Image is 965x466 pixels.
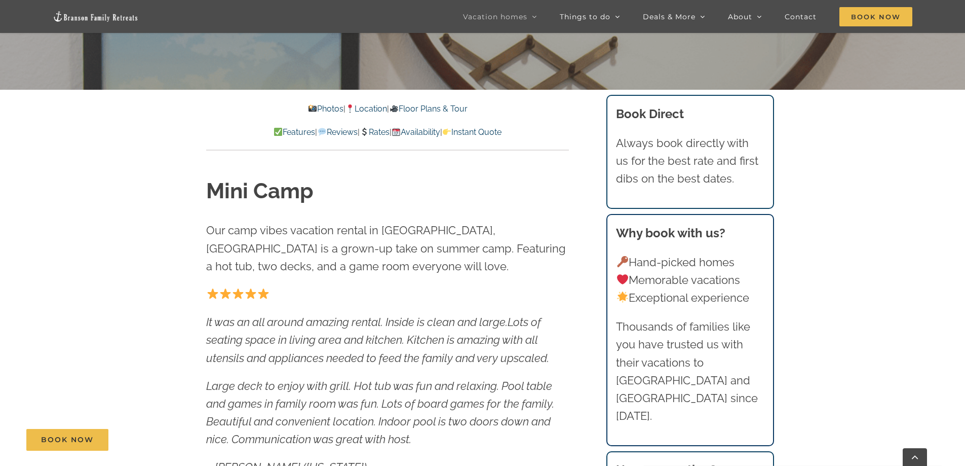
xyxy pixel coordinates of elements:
[616,224,764,242] h3: Why book with us?
[360,127,390,137] a: Rates
[317,127,357,137] a: Reviews
[318,128,326,136] img: 💬
[560,13,610,20] span: Things to do
[206,102,569,116] p: | |
[41,436,94,444] span: Book Now
[206,224,566,272] span: Our camp vibes vacation rental in [GEOGRAPHIC_DATA], [GEOGRAPHIC_DATA] is a grown-up take on summ...
[616,106,684,121] b: Book Direct
[463,13,527,20] span: Vacation homes
[274,128,282,136] img: ✅
[274,127,315,137] a: Features
[206,315,549,364] em: Lots of seating space in living area and kitchen. Kitchen is amazing with all utensils and applia...
[617,274,628,285] img: ❤️
[308,104,317,113] img: 📸
[245,288,256,299] img: ⭐️
[346,104,354,113] img: 📍
[258,288,269,299] img: ⭐️
[360,128,368,136] img: 💲
[839,7,912,26] span: Book Now
[617,292,628,303] img: 🌟
[442,127,501,137] a: Instant Quote
[220,288,231,299] img: ⭐️
[616,134,764,188] p: Always book directly with us for the best rate and first dibs on the best dates.
[616,254,764,307] p: Hand-picked homes Memorable vacations Exceptional experience
[233,288,244,299] img: ⭐️
[308,104,343,114] a: Photos
[390,104,398,113] img: 🎥
[206,315,508,329] em: It was an all around amazing rental. Inside is clean and large.
[392,128,400,136] img: 📆
[728,13,752,20] span: About
[443,128,451,136] img: 👉
[206,379,554,446] em: Large deck to enjoy with grill. Hot tub was fun and relaxing. Pool table and games in family room...
[392,127,440,137] a: Availability
[53,11,139,22] img: Branson Family Retreats Logo
[26,429,108,451] a: Book Now
[616,318,764,425] p: Thousands of families like you have trusted us with their vacations to [GEOGRAPHIC_DATA] and [GEO...
[643,13,696,20] span: Deals & More
[785,13,817,20] span: Contact
[206,126,569,139] p: | | | |
[207,288,218,299] img: ⭐️
[389,104,467,114] a: Floor Plans & Tour
[206,176,569,206] h1: Mini Camp
[617,256,628,267] img: 🔑
[345,104,387,114] a: Location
